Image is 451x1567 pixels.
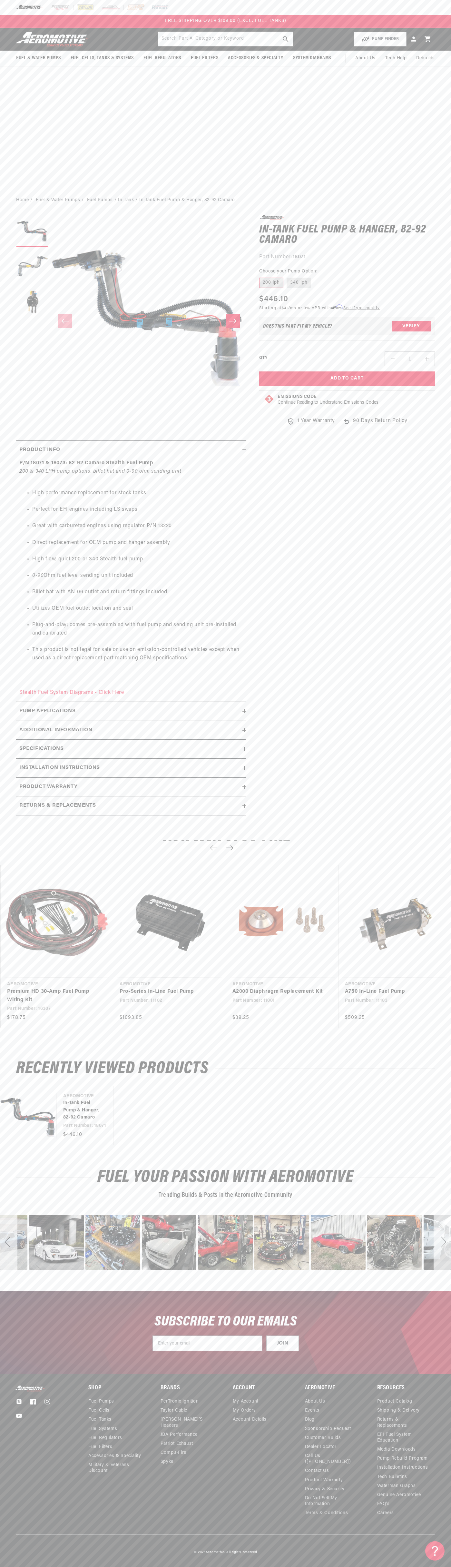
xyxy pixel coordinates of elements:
[278,394,317,399] strong: Emissions Code
[142,1215,197,1270] div: Photo from a Shopper
[36,197,80,204] a: Fuel & Water Pumps
[377,1406,420,1415] a: Shipping & Delivery
[158,32,293,46] input: Search by Part Number, Category or Keyword
[16,759,246,777] summary: Installation Instructions
[161,1406,187,1415] a: Taylor Cable
[16,702,246,721] summary: Pump Applications
[198,1215,253,1270] div: Photo from a Shopper
[259,305,380,311] p: Starting at /mo or 0% APR with .
[19,460,153,466] strong: P/N 18071 & 18073: 82-92 Camaro Stealth Fuel Pump
[266,1335,299,1351] button: JOIN
[159,1192,292,1198] span: Trending Builds & Posts in the Aeromotive Community
[353,417,407,432] span: 90 Days Return Policy
[305,1452,358,1466] a: Call Us ([PHONE_NUMBER])
[367,1215,422,1270] div: image number 15
[377,1430,430,1445] a: EFI Fuel System Education
[142,1215,197,1270] div: image number 11
[305,1476,343,1485] a: Product Warranty
[85,1215,140,1270] div: image number 10
[293,55,331,62] span: System Diagrams
[120,988,213,996] a: Pro-Series In-Line Fuel Pump
[259,253,435,261] div: Part Number:
[233,1415,267,1424] a: Account Details
[16,286,48,318] button: Load image 3 in gallery view
[161,1415,213,1430] a: [PERSON_NAME]’s Headers
[32,646,243,662] li: This product is not legal for sale or use on emission-controlled vehicles except when used as a d...
[311,1215,366,1270] div: image number 14
[88,1415,112,1424] a: Fuel Tanks
[88,1434,122,1443] a: Fuel Regulators
[377,1454,428,1463] a: Pump Rebuild Program
[354,32,407,46] button: PUMP FINDER
[207,841,221,855] button: Previous slide
[139,51,186,66] summary: Fuel Regulators
[343,306,380,310] a: See if you qualify - Learn more about Affirm Financing (opens in modal)
[264,394,274,404] img: Emissions code
[161,1457,173,1466] a: Spyke
[305,1399,325,1406] a: About Us
[19,745,64,753] h2: Specifications
[305,1466,329,1475] a: Contact Us
[411,51,440,66] summary: Rebuilds
[254,1215,309,1270] div: Photo from a Shopper
[226,1551,257,1554] small: All rights reserved
[282,306,288,310] span: $41
[16,215,48,247] button: Load image 1 in gallery view
[32,506,243,514] li: Perfect for EFI engines including LS swaps
[19,707,75,715] h2: Pump Applications
[293,254,306,260] strong: 18071
[226,314,240,328] button: Slide right
[259,268,318,275] legend: Choose your Pump Option:
[16,197,435,204] nav: breadcrumbs
[152,1335,262,1351] input: Enter your email
[19,726,92,734] h2: Additional information
[32,555,243,564] li: High flow, quiet 200 or 340 Stealth fuel pump
[32,621,243,637] li: Plug-and-play; comes pre-assembled with fuel pump and sending unit pre-installed and calibrated
[223,51,288,66] summary: Accessories & Specialty
[16,55,61,62] span: Fuel & Water Pumps
[350,51,380,66] a: About Us
[19,690,124,695] a: Stealth Fuel System Diagrams - Click Here
[233,1406,256,1415] a: My Orders
[16,251,48,283] button: Load image 2 in gallery view
[377,1463,428,1472] a: Installation Instructions
[16,1061,435,1076] h2: Recently Viewed Products
[14,32,94,47] img: Aeromotive
[305,1443,337,1452] a: Dealer Locator
[7,988,100,1004] a: Premium HD 30-Amp Fuel Pump Wiring Kit
[287,278,311,288] label: 340 lph
[287,417,335,425] a: 1 Year Warranty
[85,1215,140,1270] div: Photo from a Shopper
[29,1215,84,1270] div: image number 9
[331,305,342,310] span: Affirm
[305,1406,319,1415] a: Events
[88,1443,112,1452] a: Fuel Filters
[19,446,60,454] h2: Product Info
[32,522,243,530] li: Great with carbureted engines using regulator P/N 13220
[278,394,378,406] button: Emissions CodeContinue Reading to Understand Emissions Codes
[143,55,181,62] span: Fuel Regulators
[32,573,44,578] em: 0-90
[377,1415,430,1430] a: Returns & Replacements
[305,1424,351,1434] a: Sponsorship Request
[377,1473,407,1482] a: Tech Bulletins
[343,417,407,432] a: 90 Days Return Policy
[88,1424,117,1434] a: Fuel Systems
[198,1215,253,1270] div: image number 12
[63,1099,100,1121] a: In-Tank Fuel Pump & Hanger, 82-92 Camaro
[32,539,243,547] li: Direct replacement for OEM pump and hanger assembly
[32,572,243,580] li: Ohm fuel level sending unit included
[392,321,431,331] button: Verify
[154,1315,297,1329] span: SUBSCRIBE TO OUR EMAILS
[88,1461,146,1475] a: Military & Veterans Discount
[87,197,113,204] a: Fuel Pumps
[16,197,29,204] a: Home
[434,1215,451,1270] div: Next
[32,489,243,498] li: High performance replacement for stock tanks
[278,400,378,406] p: Continue Reading to Understand Emissions Codes
[206,1551,224,1554] a: Aeromotive
[305,1485,345,1494] a: Privacy & Security
[16,778,246,796] summary: Product warranty
[16,215,246,427] media-gallery: Gallery Viewer
[19,764,100,772] h2: Installation Instructions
